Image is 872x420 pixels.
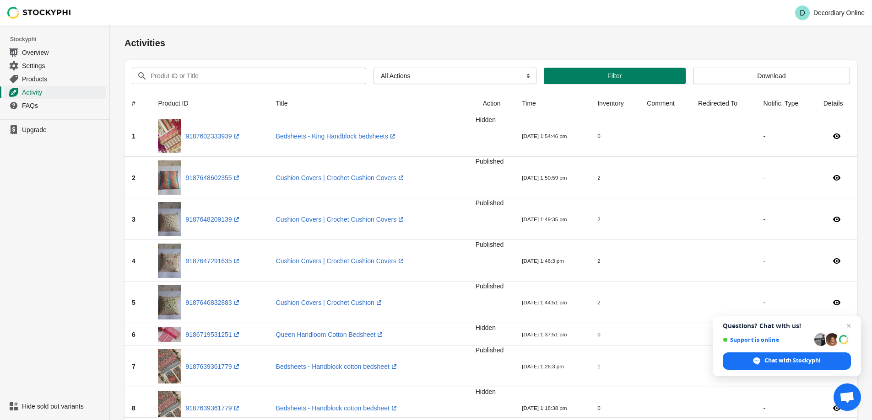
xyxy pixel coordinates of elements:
[276,133,397,140] a: Bedsheets - King Handblock bedsheets(opens a new window)
[476,388,496,395] span: Hidden
[597,405,600,411] small: 0
[476,241,504,248] span: Published
[756,240,816,282] td: -
[185,363,241,370] a: 9187639361779(opens a new window)
[476,91,515,115] th: Action
[723,336,811,343] span: Support is online
[132,363,135,370] span: 7
[4,72,106,85] a: Products
[476,116,496,123] span: Hidden
[132,216,135,223] span: 3
[4,85,106,99] a: Activity
[756,198,816,240] td: -
[185,299,241,306] a: 9187646832883(opens a new window)
[607,72,622,80] span: Filter
[522,299,567,305] small: [DATE] 1:44:51 pm
[158,202,181,236] img: WhatsAppImage2025-08-11at12.13.39PM_1.jpg
[269,91,476,115] th: Title
[4,99,106,112] a: FAQs
[522,175,567,181] small: [DATE] 1:50:59 pm
[597,299,600,305] small: 2
[132,257,135,265] span: 4
[4,123,106,136] a: Upgrade
[522,216,567,222] small: [DATE] 1:49:35 pm
[22,61,104,70] span: Settings
[22,48,104,57] span: Overview
[150,68,350,84] input: Produt ID or Title
[22,402,104,411] span: Hide sold out variants
[276,299,384,306] a: Cushion Covers | Crochet Cushion(opens a new window)
[132,404,135,412] span: 8
[158,327,181,342] img: WhatsAppImage2025-08-08at5.18.02PM_1.jpg
[476,199,504,207] span: Published
[276,216,406,223] a: Cushion Covers | Crochet Cushion Covers(opens a new window)
[151,91,268,115] th: Product ID
[522,405,567,411] small: [DATE] 1:18:38 pm
[476,324,496,331] span: Hidden
[757,72,785,80] span: Download
[522,133,567,139] small: [DATE] 1:54:46 pm
[158,349,181,383] img: rn-image_picker_lib_temp_d73d7d05-aef2-4f13-9436-ced8a8c96c45.jpg
[185,404,241,412] a: 9187639361779(opens a new window)
[7,7,71,19] img: Stockyphi
[522,331,567,337] small: [DATE] 1:37:51 pm
[4,400,106,413] a: Hide sold out variants
[522,363,564,369] small: [DATE] 1:26:3 pm
[276,174,406,181] a: Cushion Covers | Crochet Cushion Covers(opens a new window)
[158,285,181,319] img: WhatsAppImage2025-08-11at12.13.32PM.jpg
[691,91,756,115] th: Redirected To
[132,331,135,338] span: 6
[22,88,104,97] span: Activity
[834,383,861,411] a: Open chat
[158,160,181,195] img: WhatsAppImage2025-08-11at12.13.55PM.jpg
[597,331,600,337] small: 0
[515,91,590,115] th: Time
[813,9,865,16] p: Decordiary Online
[132,174,135,181] span: 2
[125,37,857,49] h1: Activities
[590,91,639,115] th: Inventory
[276,404,399,412] a: Bedsheets - Handblock cotton bedsheet(opens a new window)
[10,35,109,44] span: Stockyphi
[816,91,857,115] th: Details
[597,258,600,264] small: 2
[22,101,104,110] span: FAQs
[185,133,241,140] a: 9187602333939(opens a new window)
[756,282,816,323] td: -
[276,257,406,265] a: Cushion Covers | Crochet Cushion Covers(opens a new window)
[4,59,106,72] a: Settings
[185,331,241,338] a: 9186719531251(opens a new window)
[476,282,504,290] span: Published
[185,257,241,265] a: 9187647291635(opens a new window)
[544,68,686,84] button: Filter
[795,5,810,20] span: Avatar with initials D
[185,174,241,181] a: 9187648602355(opens a new window)
[723,352,851,370] span: Chat with Stockyphi
[276,331,385,338] a: Queen Handloom Cotton Bedsheet(opens a new window)
[693,68,850,84] button: Download
[476,346,504,354] span: Published
[639,91,691,115] th: Comment
[125,91,151,115] th: #
[597,133,600,139] small: 0
[158,119,181,153] img: rn-image_picker_lib_temp_5b94b257-0509-4ae9-8383-4cd573767320.jpg
[597,175,600,181] small: 2
[132,133,135,140] span: 1
[158,244,181,278] img: WhatsAppImage2025-08-11at12.13.39PM.jpg
[597,216,600,222] small: 2
[800,9,805,17] text: D
[22,74,104,84] span: Products
[756,91,816,115] th: Notific. Type
[764,356,821,365] span: Chat with Stockyphi
[723,322,851,330] span: Questions? Chat with us!
[522,258,564,264] small: [DATE] 1:46:3 pm
[756,115,816,157] td: -
[276,363,399,370] a: Bedsheets - Handblock cotton bedsheet(opens a new window)
[756,157,816,198] td: -
[22,125,104,134] span: Upgrade
[4,46,106,59] a: Overview
[185,216,241,223] a: 9187648209139(opens a new window)
[476,158,504,165] span: Published
[132,299,135,306] span: 5
[791,4,868,22] button: Avatar with initials DDecordiary Online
